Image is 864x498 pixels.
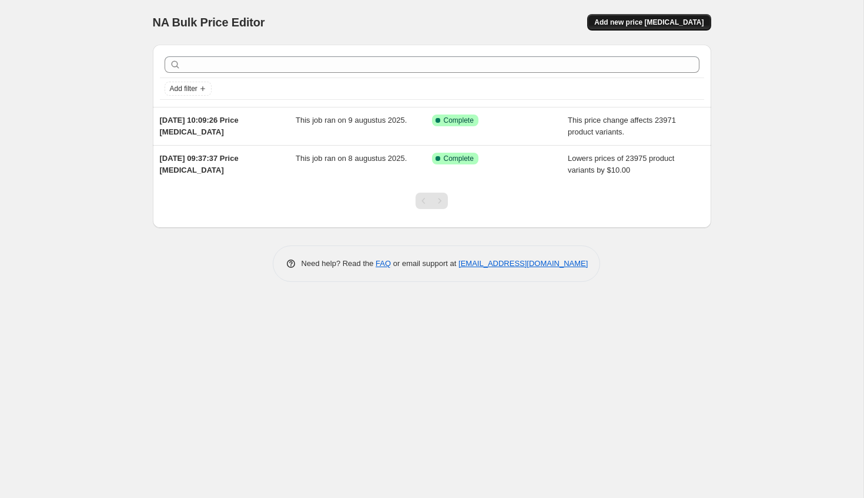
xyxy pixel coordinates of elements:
[444,154,474,163] span: Complete
[587,14,711,31] button: Add new price [MEDICAL_DATA]
[160,116,239,136] span: [DATE] 10:09:26 Price [MEDICAL_DATA]
[153,16,265,29] span: NA Bulk Price Editor
[391,259,458,268] span: or email support at
[160,154,239,174] span: [DATE] 09:37:37 Price [MEDICAL_DATA]
[594,18,704,27] span: Add new price [MEDICAL_DATA]
[568,154,674,174] span: Lowers prices of 23975 product variants by $10.00
[302,259,376,268] span: Need help? Read the
[416,193,448,209] nav: Pagination
[444,116,474,125] span: Complete
[296,116,407,124] span: This job ran on 9 augustus 2025.
[296,154,407,163] span: This job ran on 8 augustus 2025.
[376,259,391,268] a: FAQ
[568,116,676,136] span: This price change affects 23971 product variants.
[458,259,588,268] a: [EMAIL_ADDRESS][DOMAIN_NAME]
[165,82,212,96] button: Add filter
[170,84,197,93] span: Add filter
